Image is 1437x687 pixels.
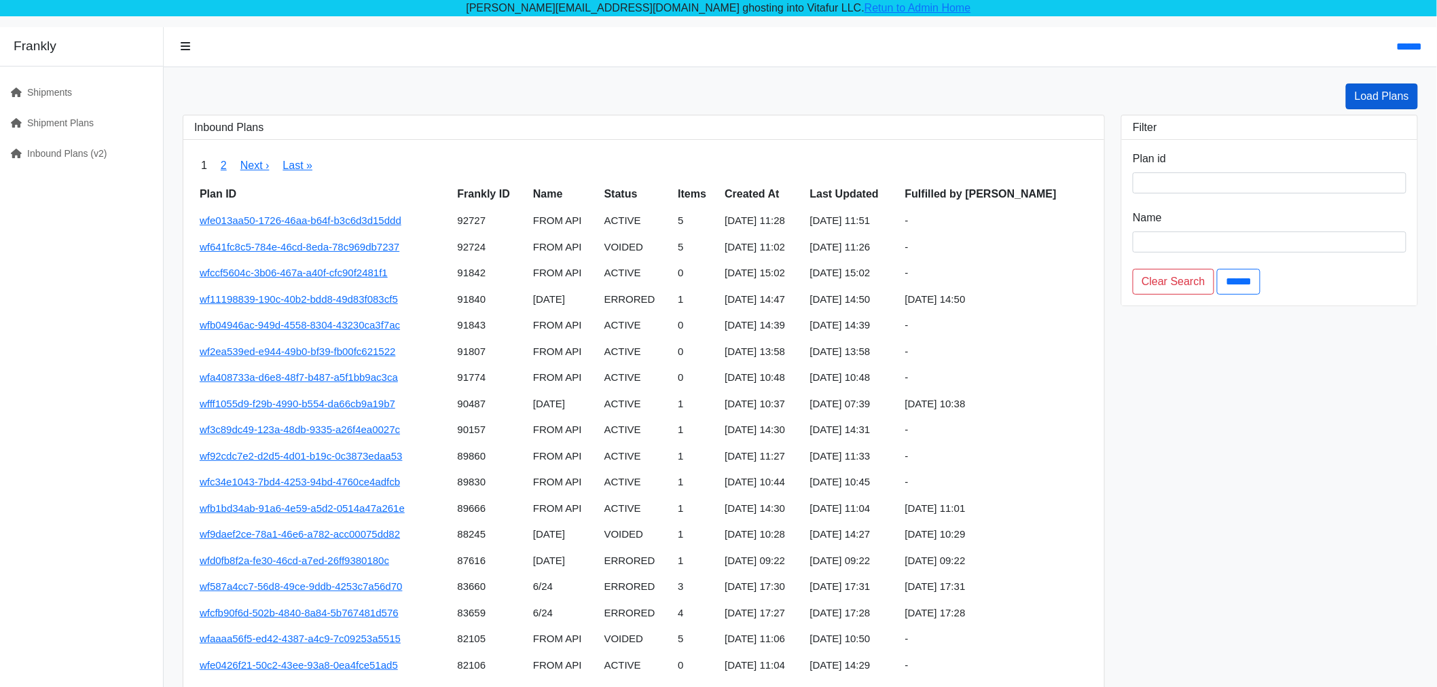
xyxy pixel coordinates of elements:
td: - [900,365,1094,391]
td: [DATE] 10:28 [719,521,804,548]
td: [DATE] 11:04 [805,496,900,522]
th: Status [599,181,673,208]
td: 6/24 [528,574,599,600]
a: wfa408733a-d6e8-48f7-b487-a5f1bb9ac3ca [200,371,398,383]
a: Load Plans [1346,83,1418,109]
td: FROM API [528,339,599,365]
td: [DATE] [528,548,599,574]
a: wfe0426f21-50c2-43ee-93a8-0ea4fce51ad5 [200,659,398,671]
a: wfccf5604c-3b06-467a-a40f-cfc90f2481f1 [200,267,388,278]
td: 89830 [452,469,528,496]
th: Frankly ID [452,181,528,208]
td: [DATE] 17:27 [719,600,804,627]
td: [DATE] 14:39 [719,312,804,339]
td: ACTIVE [599,260,673,286]
td: - [900,208,1094,234]
td: 1 [672,548,719,574]
td: [DATE] 11:27 [719,443,804,470]
td: 6/24 [528,600,599,627]
td: 1 [672,496,719,522]
td: - [900,626,1094,652]
td: 89860 [452,443,528,470]
td: [DATE] 10:48 [719,365,804,391]
a: wfaaaa56f5-ed42-4387-a4c9-7c09253a5515 [200,633,401,644]
a: wf92cdc7e2-d2d5-4d01-b19c-0c3873edaa53 [200,450,403,462]
a: wf2ea539ed-e944-49b0-bf39-fb00fc621522 [200,346,396,357]
td: 89666 [452,496,528,522]
td: [DATE] 10:50 [805,626,900,652]
td: [DATE] 11:01 [900,496,1094,522]
td: [DATE] 11:28 [719,208,804,234]
a: wfb1bd34ab-91a6-4e59-a5d2-0514a47a261e [200,502,405,514]
td: [DATE] 14:30 [719,496,804,522]
td: 0 [672,652,719,679]
td: 1 [672,469,719,496]
td: [DATE] 11:51 [805,208,900,234]
td: [DATE] 13:58 [805,339,900,365]
td: 90157 [452,417,528,443]
td: [DATE] 14:50 [900,286,1094,313]
td: 83659 [452,600,528,627]
td: FROM API [528,496,599,522]
td: 82106 [452,652,528,679]
td: [DATE] 15:02 [719,260,804,286]
td: [DATE] [528,391,599,417]
a: 2 [221,160,227,171]
td: 5 [672,626,719,652]
td: 3 [672,574,719,600]
td: FROM API [528,260,599,286]
td: 1 [672,443,719,470]
td: - [900,443,1094,470]
td: FROM API [528,312,599,339]
td: FROM API [528,208,599,234]
td: [DATE] 07:39 [805,391,900,417]
a: wf3c89dc49-123a-48db-9335-a26f4ea0027c [200,424,400,435]
td: 91807 [452,339,528,365]
td: 82105 [452,626,528,652]
td: [DATE] 11:06 [719,626,804,652]
a: Next › [240,160,270,171]
td: ACTIVE [599,391,673,417]
td: 5 [672,208,719,234]
td: [DATE] 10:29 [900,521,1094,548]
td: [DATE] 14:50 [805,286,900,313]
nav: pager [194,151,1093,181]
td: FROM API [528,626,599,652]
td: FROM API [528,365,599,391]
td: [DATE] 11:02 [719,234,804,261]
h3: Inbound Plans [194,121,1093,134]
td: ERRORED [599,286,673,313]
td: [DATE] 13:58 [719,339,804,365]
td: [DATE] 17:31 [805,574,900,600]
td: 91842 [452,260,528,286]
a: Last » [283,160,312,171]
a: wfb04946ac-949d-4558-8304-43230ca3f7ac [200,319,400,331]
td: ACTIVE [599,443,673,470]
a: wf9daef2ce-78a1-46e6-a782-acc00075dd82 [200,528,400,540]
th: Items [672,181,719,208]
label: Plan id [1133,151,1166,167]
td: - [900,417,1094,443]
td: 91774 [452,365,528,391]
td: VOIDED [599,626,673,652]
label: Name [1133,210,1162,226]
td: ERRORED [599,548,673,574]
td: 92727 [452,208,528,234]
th: Plan ID [194,181,452,208]
a: wf641fc8c5-784e-46cd-8eda-78c969db7237 [200,241,399,253]
td: [DATE] [528,286,599,313]
td: - [900,339,1094,365]
td: FROM API [528,234,599,261]
td: [DATE] 14:27 [805,521,900,548]
td: ACTIVE [599,312,673,339]
td: [DATE] 10:45 [805,469,900,496]
th: Last Updated [805,181,900,208]
td: 0 [672,312,719,339]
a: Clear Search [1133,269,1214,295]
td: 91840 [452,286,528,313]
td: 1 [672,417,719,443]
a: wfff1055d9-f29b-4990-b554-da66cb9a19b7 [200,398,395,409]
td: FROM API [528,417,599,443]
th: Fulfilled by [PERSON_NAME] [900,181,1094,208]
td: 91843 [452,312,528,339]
